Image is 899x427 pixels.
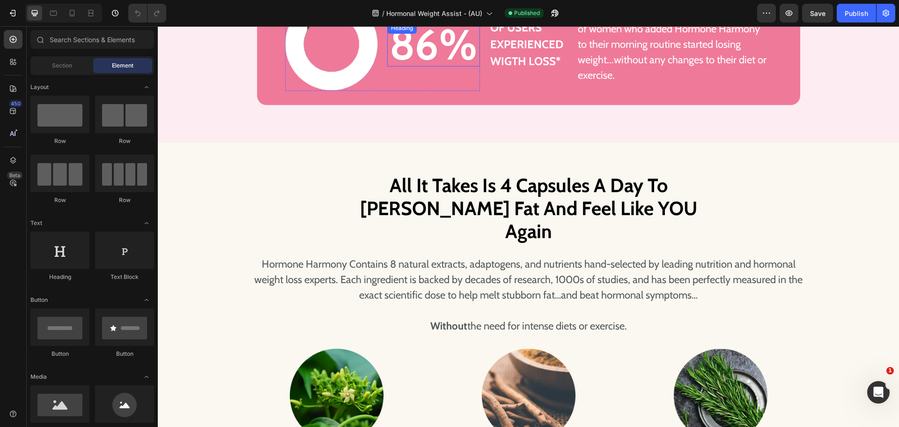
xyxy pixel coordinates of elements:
[95,273,154,281] div: Text Block
[95,350,154,358] div: Button
[386,8,482,18] span: Hormonal Weight Assist - (AU)
[9,100,22,107] div: 450
[95,137,154,145] div: Row
[112,61,133,70] span: Element
[867,381,890,404] iframe: Intercom live chat
[95,196,154,204] div: Row
[139,292,154,307] span: Toggle open
[30,350,89,358] div: Button
[324,322,418,416] img: gempages_449126800635724898-7a119d72-4a47-45b8-8713-69c102a0d51f.avif
[30,83,49,91] span: Layout
[52,61,72,70] span: Section
[30,137,89,145] div: Row
[202,170,539,217] strong: [PERSON_NAME] Fat And Feel Like YOU Again
[139,80,154,95] span: Toggle open
[30,196,89,204] div: Row
[128,4,166,22] div: Undo/Redo
[516,322,610,416] img: gempages_449126800635724898-5e7fc71e-fddc-4637-b57b-372e7ff8e47b.avif
[30,296,48,304] span: Button
[30,219,42,227] span: Text
[886,367,894,375] span: 1
[845,8,868,18] div: Publish
[30,273,89,281] div: Heading
[802,4,833,22] button: Save
[91,230,651,277] p: Hormone Harmony Contains 8 natural extracts, adaptogens, and nutrients hand-selected by leading n...
[139,216,154,231] span: Toggle open
[91,292,651,307] p: the need for intense diets or exercise.
[7,172,22,179] div: Beta
[30,373,47,381] span: Media
[139,369,154,384] span: Toggle open
[232,147,510,171] strong: All It Takes Is 4 Capsules A Day To
[30,30,154,49] input: Search Sections & Elements
[837,4,876,22] button: Publish
[273,293,309,306] strong: Without
[810,9,825,17] span: Save
[514,9,540,17] span: Published
[382,8,384,18] span: /
[158,26,899,427] iframe: Design area
[132,322,226,416] img: gempages_449126800635724898-ee72c140-54a6-49b8-9f0c-e16a2528de94.avif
